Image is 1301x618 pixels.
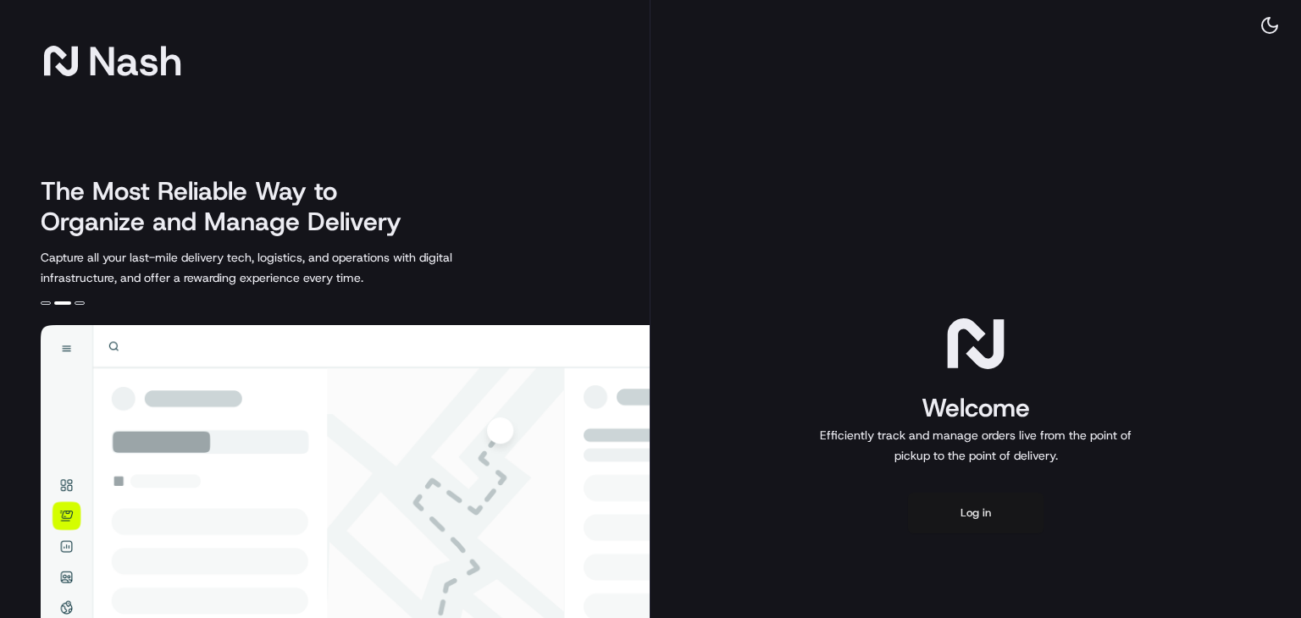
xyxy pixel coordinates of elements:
[41,247,529,288] p: Capture all your last-mile delivery tech, logistics, and operations with digital infrastructure, ...
[41,176,420,237] h2: The Most Reliable Way to Organize and Manage Delivery
[813,391,1138,425] h1: Welcome
[813,425,1138,466] p: Efficiently track and manage orders live from the point of pickup to the point of delivery.
[88,44,182,78] span: Nash
[908,493,1044,533] button: Log in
